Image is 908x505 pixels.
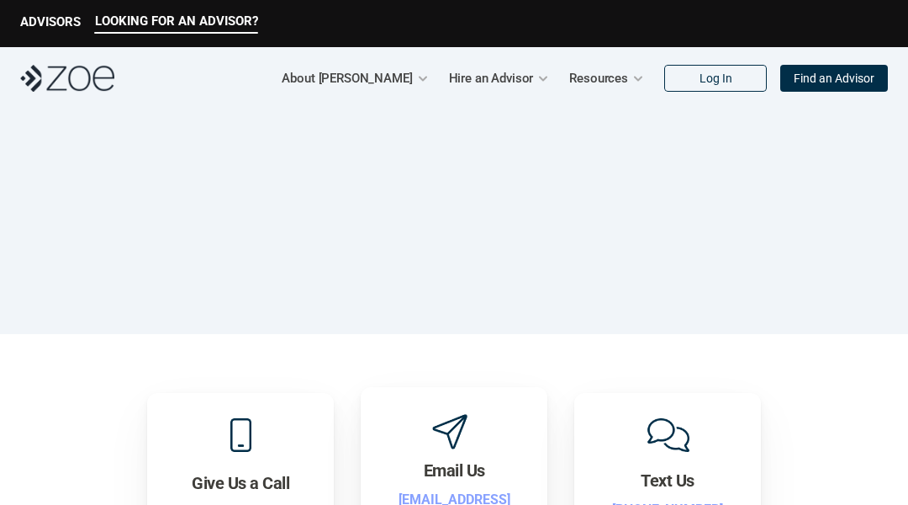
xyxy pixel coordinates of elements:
p: Find an Advisor [794,72,874,86]
p: Hire an Advisor [449,66,534,91]
p: About [PERSON_NAME] [282,66,412,91]
h3: Text Us [641,469,694,492]
a: Find an Advisor [780,65,888,92]
h1: Contact [378,194,530,250]
a: Log In [664,65,767,92]
h3: Give Us a Call [192,471,289,495]
p: LOOKING FOR AN ADVISOR? [95,13,258,29]
p: ADVISORS [20,14,81,29]
h3: Email Us [424,459,485,482]
p: Log In [699,72,732,86]
p: Resources [569,66,628,91]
